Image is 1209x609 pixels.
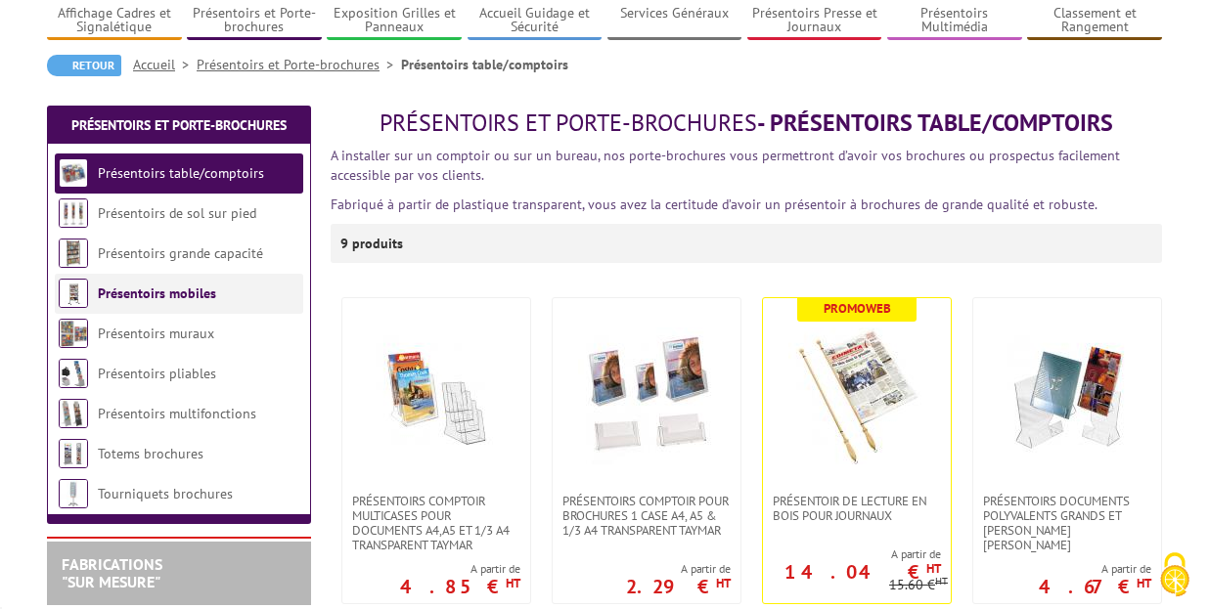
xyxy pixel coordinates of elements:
a: FABRICATIONS"Sur Mesure" [62,554,162,591]
font: A installer sur un comptoir ou sur un bureau, nos porte-brochures vous permettront d’avoir vos br... [331,147,1120,184]
a: Accueil [133,56,197,73]
sup: HT [716,575,731,591]
img: Présentoir de lecture en bois pour journaux [788,327,925,464]
p: 14.04 € [784,566,941,578]
a: Accueil Guidage et Sécurité [468,5,603,37]
span: Présentoirs Documents Polyvalents Grands et [PERSON_NAME] [PERSON_NAME] [983,494,1151,552]
a: Présentoirs et Porte-brochures [71,116,287,134]
a: Présentoirs comptoir multicases POUR DOCUMENTS A4,A5 ET 1/3 A4 TRANSPARENT TAYMAR [342,494,530,552]
a: Tourniquets brochures [98,485,233,502]
sup: HT [506,575,520,591]
a: Présentoirs de sol sur pied [98,204,256,222]
button: Cookies (fenêtre modale) [1141,543,1209,609]
img: Présentoirs Documents Polyvalents Grands et Petits Modèles [999,327,1136,464]
b: Promoweb [824,300,891,317]
span: Présentoirs et Porte-brochures [380,108,757,138]
span: PRÉSENTOIRS COMPTOIR POUR BROCHURES 1 CASE A4, A5 & 1/3 A4 TRANSPARENT taymar [562,494,731,538]
li: Présentoirs table/comptoirs [401,55,568,74]
a: Exposition Grilles et Panneaux [327,5,462,37]
p: 4.85 € [400,581,520,592]
a: Présentoirs et Porte-brochures [187,5,322,37]
a: Classement et Rangement [1027,5,1162,37]
a: Présentoirs grande capacité [98,244,263,262]
img: Présentoirs grande capacité [59,239,88,268]
h1: - Présentoirs table/comptoirs [331,110,1162,136]
p: 4.67 € [1039,581,1151,592]
img: Tourniquets brochures [59,479,88,508]
p: 15.60 € [889,578,948,592]
img: Cookies (fenêtre modale) [1150,550,1199,599]
p: 2.29 € [626,581,731,592]
a: Présentoirs Documents Polyvalents Grands et [PERSON_NAME] [PERSON_NAME] [973,494,1161,552]
span: A partir de [626,561,731,577]
a: Présentoirs muraux [98,325,214,342]
sup: HT [935,574,948,587]
img: Présentoirs muraux [59,319,88,348]
span: Présentoir de lecture en bois pour journaux [773,494,941,523]
font: Fabriqué à partir de plastique transparent, vous avez la certitude d’avoir un présentoir à brochu... [331,196,1097,213]
img: Présentoirs mobiles [59,279,88,308]
img: Totems brochures [59,439,88,468]
a: Présentoirs Presse et Journaux [747,5,882,37]
img: PRÉSENTOIRS COMPTOIR POUR BROCHURES 1 CASE A4, A5 & 1/3 A4 TRANSPARENT taymar [578,327,715,464]
a: Totems brochures [98,445,203,462]
a: Présentoirs Multimédia [887,5,1022,37]
a: Présentoirs et Porte-brochures [197,56,401,73]
a: Affichage Cadres et Signalétique [47,5,182,37]
a: Services Généraux [607,5,742,37]
a: Présentoirs table/comptoirs [98,164,264,182]
sup: HT [926,560,941,577]
a: Présentoirs mobiles [98,284,216,302]
a: Présentoir de lecture en bois pour journaux [763,494,951,523]
a: Présentoirs pliables [98,365,216,382]
span: Présentoirs comptoir multicases POUR DOCUMENTS A4,A5 ET 1/3 A4 TRANSPARENT TAYMAR [352,494,520,552]
sup: HT [1137,575,1151,591]
img: Présentoirs de sol sur pied [59,198,88,228]
span: A partir de [400,561,520,577]
img: Présentoirs comptoir multicases POUR DOCUMENTS A4,A5 ET 1/3 A4 TRANSPARENT TAYMAR [368,327,505,464]
img: Présentoirs pliables [59,359,88,388]
a: PRÉSENTOIRS COMPTOIR POUR BROCHURES 1 CASE A4, A5 & 1/3 A4 TRANSPARENT taymar [553,494,740,538]
span: A partir de [763,546,941,562]
img: Présentoirs table/comptoirs [59,158,88,188]
a: Retour [47,55,121,76]
p: 9 produits [340,224,414,263]
img: Présentoirs multifonctions [59,399,88,428]
a: Présentoirs multifonctions [98,405,256,422]
span: A partir de [1039,561,1151,577]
